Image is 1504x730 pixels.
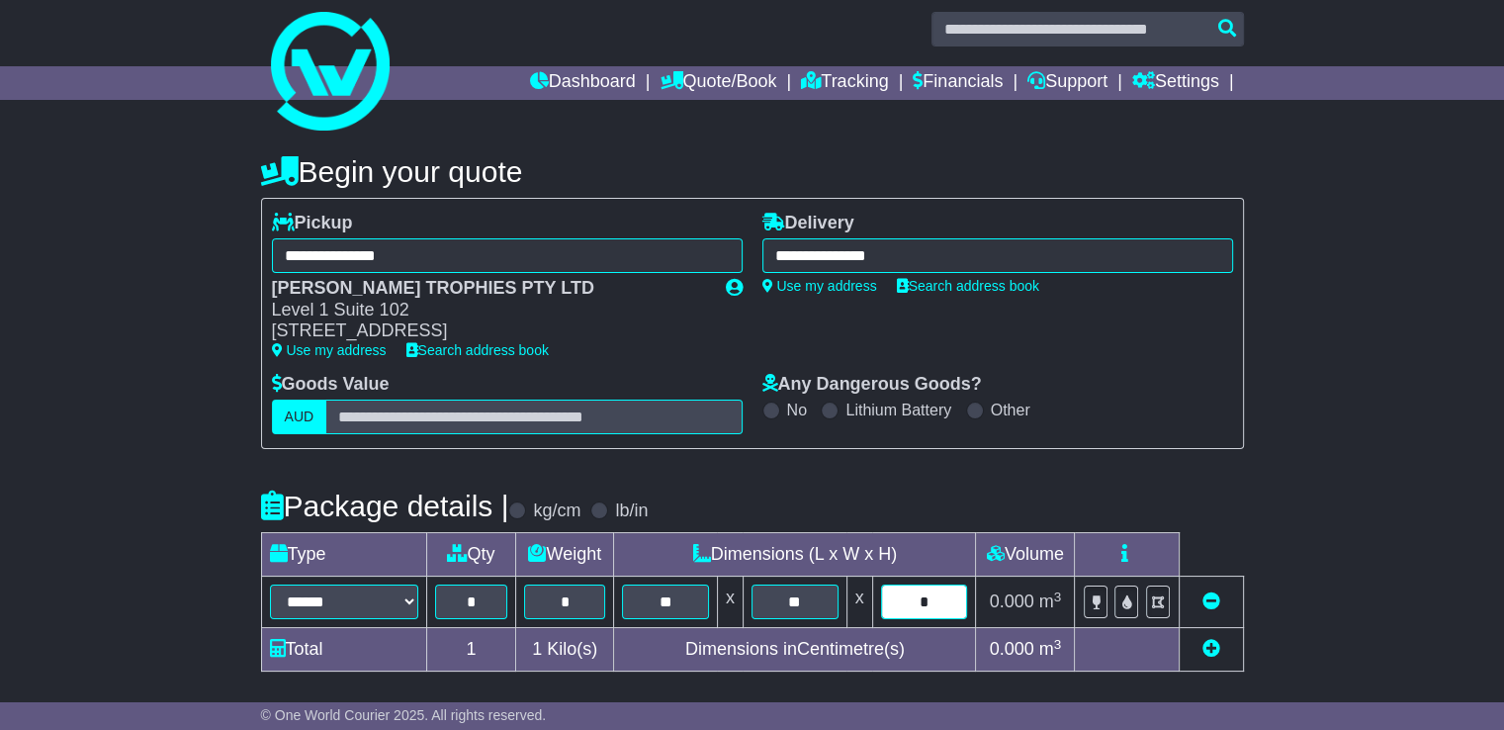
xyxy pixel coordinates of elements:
[660,66,776,100] a: Quote/Book
[516,533,614,577] td: Weight
[845,401,951,419] label: Lithium Battery
[991,401,1030,419] label: Other
[261,707,547,723] span: © One World Courier 2025. All rights reserved.
[1027,66,1107,100] a: Support
[990,639,1034,659] span: 0.000
[516,628,614,672] td: Kilo(s)
[990,592,1034,611] span: 0.000
[272,278,706,300] div: [PERSON_NAME] TROPHIES PTY LTD
[846,577,872,628] td: x
[426,533,516,577] td: Qty
[717,577,743,628] td: x
[272,213,353,234] label: Pickup
[261,490,509,522] h4: Package details |
[532,639,542,659] span: 1
[261,533,426,577] td: Type
[272,400,327,434] label: AUD
[614,628,976,672] td: Dimensions in Centimetre(s)
[426,628,516,672] td: 1
[913,66,1003,100] a: Financials
[787,401,807,419] label: No
[406,342,549,358] a: Search address book
[272,300,706,321] div: Level 1 Suite 102
[615,501,648,522] label: lb/in
[530,66,636,100] a: Dashboard
[762,278,877,294] a: Use my address
[976,533,1075,577] td: Volume
[801,66,888,100] a: Tracking
[1202,592,1220,611] a: Remove this item
[272,374,390,396] label: Goods Value
[272,342,387,358] a: Use my address
[1039,639,1062,659] span: m
[1054,637,1062,652] sup: 3
[1054,590,1062,604] sup: 3
[533,501,580,522] label: kg/cm
[272,320,706,342] div: [STREET_ADDRESS]
[1039,592,1062,611] span: m
[762,374,982,396] label: Any Dangerous Goods?
[897,278,1039,294] a: Search address book
[261,628,426,672] td: Total
[261,155,1244,188] h4: Begin your quote
[1132,66,1219,100] a: Settings
[1202,639,1220,659] a: Add new item
[762,213,854,234] label: Delivery
[614,533,976,577] td: Dimensions (L x W x H)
